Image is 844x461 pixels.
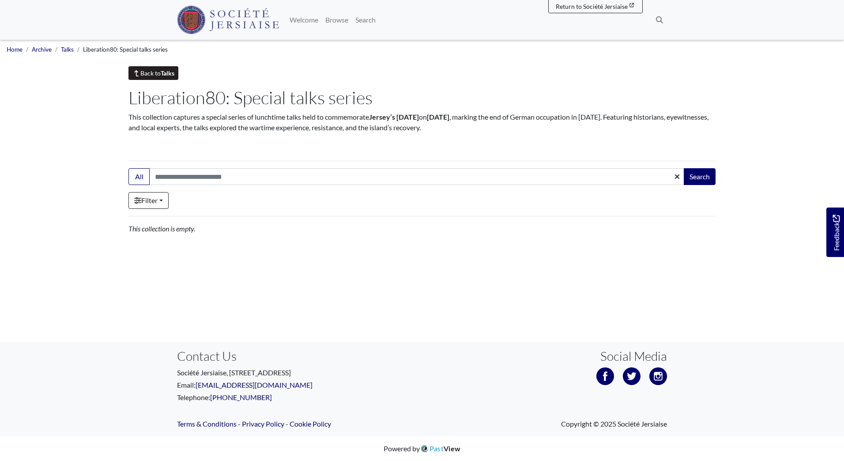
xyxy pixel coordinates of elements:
a: Archive [32,46,52,53]
button: Search [684,168,716,185]
p: Telephone: [177,392,415,403]
a: Cookie Policy [290,419,331,428]
a: Terms & Conditions [177,419,237,428]
h3: Contact Us [177,349,415,364]
a: Welcome [286,11,322,29]
h1: Liberation80: Special talks series [128,87,716,108]
span: View [444,444,460,453]
div: Powered by [384,443,461,454]
a: Société Jersiaise logo [177,4,279,36]
a: Browse [322,11,352,29]
input: Search this collection... [149,168,685,185]
a: [EMAIL_ADDRESS][DOMAIN_NAME] [196,381,313,389]
span: Return to Société Jersiaise [556,3,628,10]
h3: Social Media [600,349,667,364]
a: [PHONE_NUMBER] [210,393,272,401]
img: Société Jersiaise [177,6,279,34]
p: Email: [177,380,415,390]
button: All [128,168,150,185]
a: Home [7,46,23,53]
a: Search [352,11,379,29]
p: Société Jersiaise, [STREET_ADDRESS] [177,367,415,378]
a: Back toTalks [128,66,178,80]
a: Privacy Policy [242,419,284,428]
a: Filter [128,192,169,209]
em: This collection is empty. [128,224,195,233]
a: PastView [420,444,461,453]
span: Copyright © 2025 Société Jersiaise [561,419,667,429]
span: Liberation80: Special talks series [83,46,168,53]
span: Feedback [831,215,841,250]
strong: [DATE] [427,113,449,121]
a: Would you like to provide feedback? [826,208,844,257]
strong: Talks [161,69,174,77]
strong: Jersey’s [DATE] [369,113,419,121]
span: Past [430,444,461,453]
a: Talks [61,46,74,53]
p: This collection captures a special series of lunchtime talks held to commemorate on , marking the... [128,112,716,133]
